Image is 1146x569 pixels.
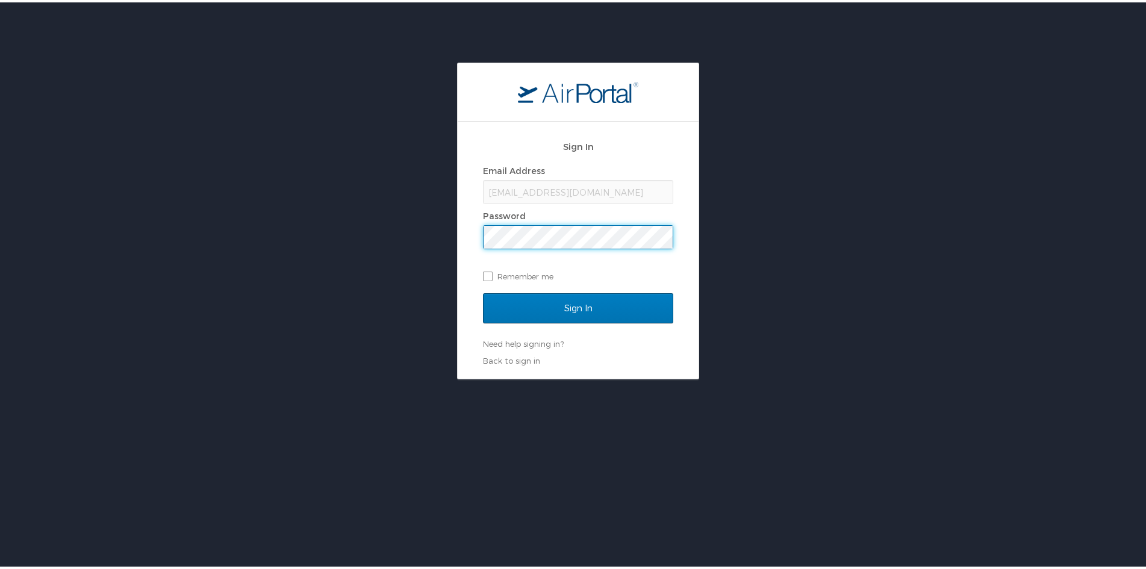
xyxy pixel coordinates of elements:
a: Back to sign in [483,353,540,363]
label: Email Address [483,163,545,173]
label: Password [483,208,526,219]
img: logo [518,79,638,101]
label: Remember me [483,265,673,283]
a: Need help signing in? [483,337,564,346]
h2: Sign In [483,137,673,151]
input: Sign In [483,291,673,321]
